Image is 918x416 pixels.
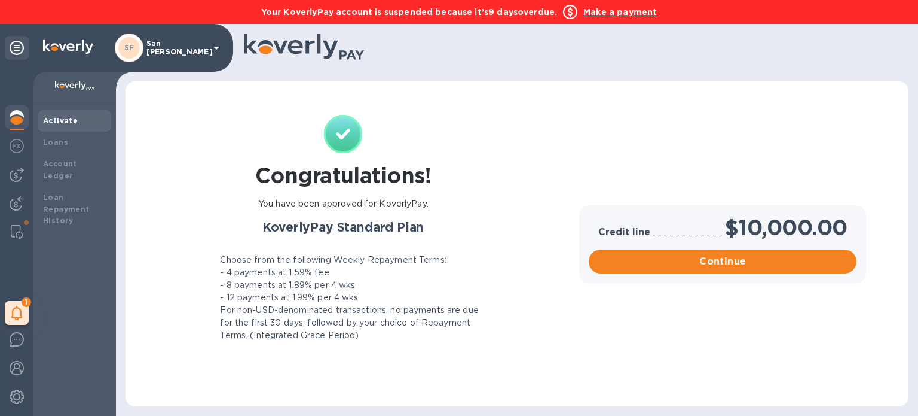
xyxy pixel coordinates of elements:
[583,7,657,17] b: Make a payment
[146,40,206,56] p: San [PERSON_NAME]
[5,36,29,60] div: Unpin categories
[220,291,358,304] p: - 12 payments at 1.99% per 4 wks
[261,7,557,17] b: Your KoverlyPay account is suspended because it’s 9 days overdue.
[255,163,432,188] h1: Congratulations!
[43,40,93,54] img: Logo
[43,138,68,147] b: Loans
[220,254,446,266] p: Choose from the following Weekly Repayment Terms:
[43,116,78,125] b: Activate
[10,139,24,153] img: Foreign exchange
[202,220,484,235] h2: KoverlyPay Standard Plan
[220,266,329,279] p: - 4 payments at 1.59% fee
[124,43,134,52] b: SF
[43,193,90,226] b: Loan Repayment History
[43,159,77,180] b: Account Ledger
[598,227,650,238] h3: Credit line
[258,198,429,210] p: You have been approved for KoverlyPay.
[22,297,31,307] span: 1
[724,215,847,240] h1: $10,000.00
[220,304,484,342] p: For non-USD-denominated transactions, no payments are due for the first 30 days, followed by your...
[589,250,856,274] button: Continue
[220,279,355,291] p: - 8 payments at 1.89% per 4 wks
[598,254,847,269] span: Continue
